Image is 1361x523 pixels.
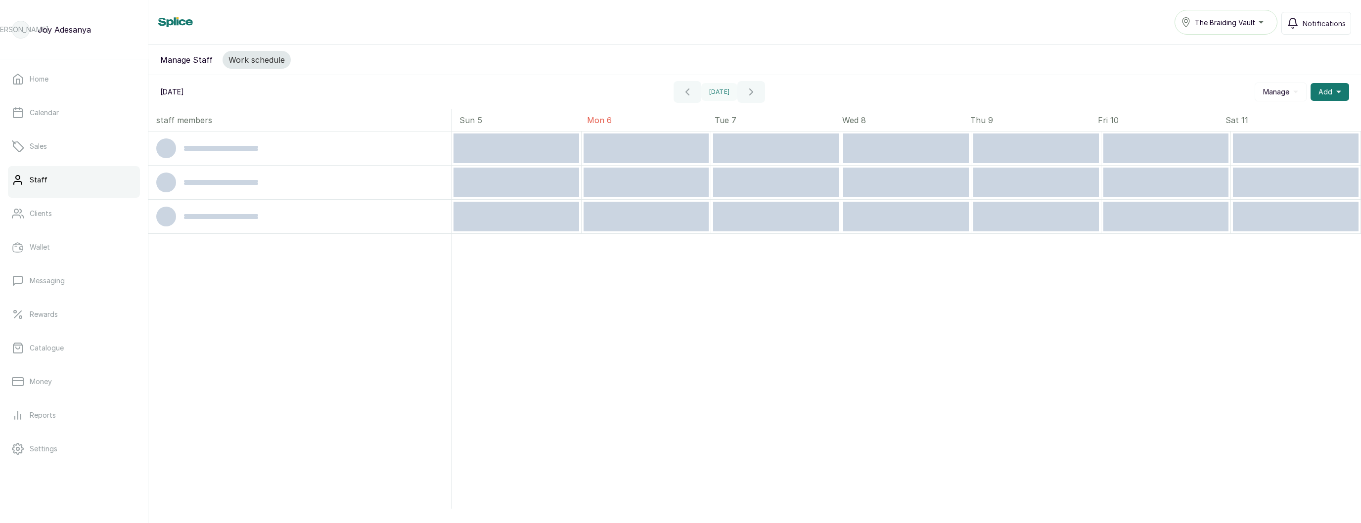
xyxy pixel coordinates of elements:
p: Thu 9 [970,114,1098,126]
p: Fri 10 [1098,114,1225,126]
a: Staff [8,166,140,194]
p: Messaging [30,276,65,286]
a: Support [8,469,140,496]
button: [DATE] [701,83,738,101]
button: Manage Staff [154,51,219,69]
p: Settings [30,444,57,454]
a: Clients [8,200,140,227]
p: Sales [30,141,47,151]
a: Wallet [8,233,140,261]
button: The Braiding Vault [1175,10,1277,35]
a: Home [8,65,140,93]
p: Mon 6 [587,114,715,126]
button: Manage [1255,83,1307,101]
p: Money [30,377,52,387]
p: Wed 8 [842,114,970,126]
p: Sun 5 [459,114,587,126]
p: Reports [30,410,56,420]
p: Staff [30,175,47,185]
p: Joy Adesanya [38,24,91,36]
a: Sales [8,132,140,160]
span: The Braiding Vault [1195,17,1255,28]
a: Rewards [8,301,140,328]
span: Manage [1263,87,1289,97]
p: [DATE] [160,87,184,97]
a: Calendar [8,99,140,127]
p: Support [30,478,57,487]
p: Home [30,74,48,84]
a: Money [8,368,140,395]
button: Notifications [1281,12,1351,35]
p: Clients [30,209,52,218]
p: Rewards [30,309,58,319]
p: Catalogue [30,343,64,353]
span: Add [1318,87,1332,97]
p: staff members [156,114,212,126]
p: Wallet [30,242,50,252]
p: Calendar [30,108,59,118]
button: Work schedule [223,51,291,69]
a: Settings [8,435,140,463]
a: Catalogue [8,334,140,362]
button: Add [1311,83,1349,101]
span: Notifications [1303,18,1346,29]
p: Tue 7 [715,114,842,126]
a: Messaging [8,267,140,295]
a: Reports [8,401,140,429]
p: Sat 11 [1225,114,1353,126]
